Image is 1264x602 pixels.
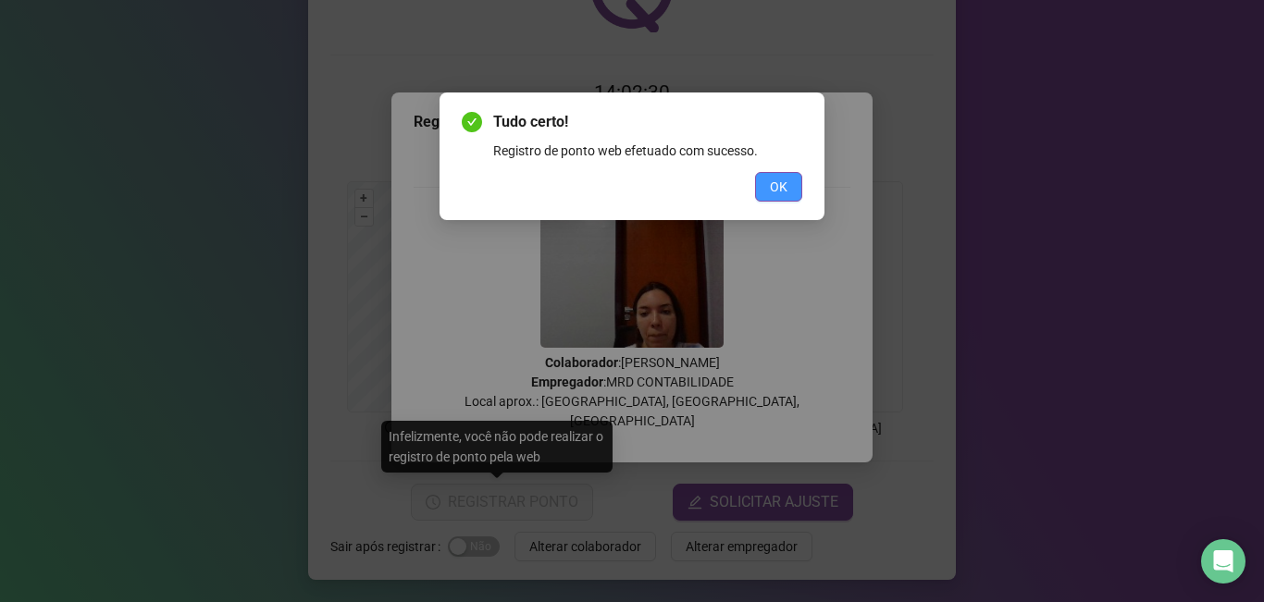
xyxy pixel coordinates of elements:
div: Open Intercom Messenger [1201,539,1245,584]
div: Registro de ponto web efetuado com sucesso. [493,141,802,161]
span: OK [770,177,787,197]
span: check-circle [462,112,482,132]
span: Tudo certo! [493,111,802,133]
button: OK [755,172,802,202]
